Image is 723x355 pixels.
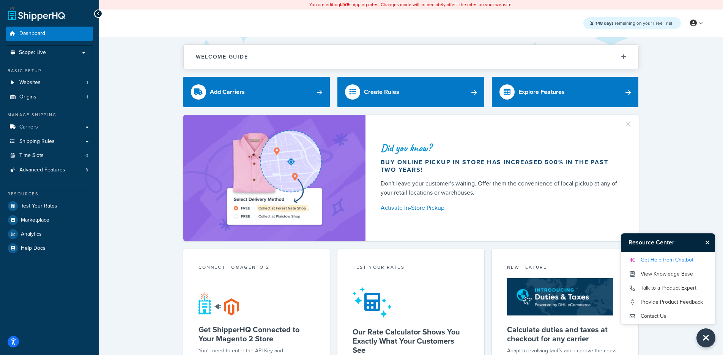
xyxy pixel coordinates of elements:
[595,20,614,27] strong: 148 days
[6,149,93,163] li: Time Slots
[19,94,36,100] span: Origins
[6,76,93,90] li: Websites
[621,233,702,252] h3: Resource Center
[6,68,93,74] div: Basic Setup
[19,138,55,145] span: Shipping Rules
[353,264,469,273] div: Test your rates
[198,264,315,273] div: Connect to Magento 2
[19,30,45,37] span: Dashboard
[507,264,624,273] div: New Feature
[21,217,49,223] span: Marketplace
[6,76,93,90] a: Websites1
[196,54,248,60] h2: Welcome Guide
[337,77,484,107] a: Create Rules
[21,245,46,252] span: Help Docs
[6,241,93,255] a: Help Docs
[21,231,42,238] span: Analytics
[340,1,349,8] b: LIVE
[206,126,343,230] img: ad-shirt-map-b0359fc47e01cab431d101c4b569394f6a03f54285957d908178d52f29eb9668.png
[6,227,93,241] a: Analytics
[87,79,88,86] span: 1
[353,327,469,355] h5: Our Rate Calculator Shows You Exactly What Your Customers See
[381,143,621,153] div: Did you know?
[87,94,88,100] span: 1
[6,90,93,104] a: Origins1
[6,120,93,134] a: Carriers
[381,158,621,174] div: Buy online pickup in store has increased 500% in the past two years!
[19,152,44,159] span: Time Slots
[381,203,621,213] a: Activate In-Store Pickup
[6,27,93,41] a: Dashboard
[628,254,707,266] a: Get Help from Chatbot
[6,191,93,197] div: Resources
[507,325,624,343] h5: Calculate duties and taxes at checkout for any carrier
[198,292,239,315] img: connect-shq-magento-24cdf84b.svg
[628,282,707,294] a: Talk to a Product Expert
[19,124,38,130] span: Carriers
[6,199,93,213] a: Test Your Rates
[19,49,46,56] span: Scope: Live
[21,203,57,209] span: Test Your Rates
[492,77,639,107] a: Explore Features
[85,152,88,159] span: 0
[19,79,41,86] span: Websites
[19,167,65,173] span: Advanced Features
[6,135,93,149] a: Shipping Rules
[210,87,245,97] div: Add Carriers
[628,296,707,308] a: Provide Product Feedback
[702,238,715,247] button: Close Resource Center
[381,179,621,197] div: Don't leave your customer's waiting. Offer them the convenience of local pickup at any of your re...
[628,268,707,280] a: View Knowledge Base
[85,167,88,173] span: 3
[6,163,93,177] a: Advanced Features3
[6,112,93,118] div: Manage Shipping
[6,213,93,227] a: Marketplace
[183,77,330,107] a: Add Carriers
[364,87,399,97] div: Create Rules
[6,163,93,177] li: Advanced Features
[198,325,315,343] h5: Get ShipperHQ Connected to Your Magento 2 Store
[6,90,93,104] li: Origins
[6,149,93,163] a: Time Slots0
[696,328,715,347] button: Close Resource Center
[595,20,672,27] span: remaining on your Free Trial
[628,310,707,322] a: Contact Us
[518,87,565,97] div: Explore Features
[184,45,638,69] button: Welcome Guide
